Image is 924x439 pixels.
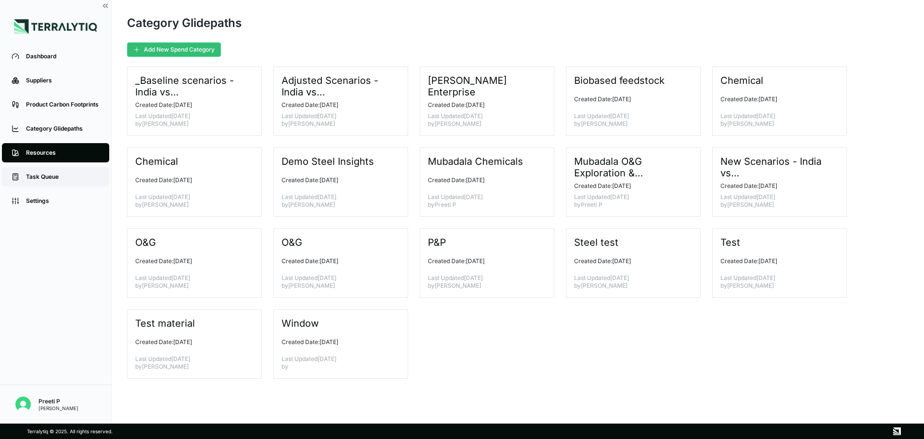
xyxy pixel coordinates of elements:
[574,182,685,190] p: Created Date: [DATE]
[282,176,392,184] p: Created Date: [DATE]
[428,274,539,290] p: Last Updated [DATE] by [PERSON_NAME]
[428,237,447,248] h3: P&P
[428,75,539,98] h3: [PERSON_NAME] Enterprise
[428,257,539,265] p: Created Date: [DATE]
[720,156,831,179] h3: New Scenarios - India vs [GEOGRAPHIC_DATA]
[428,112,539,128] p: Last Updated [DATE] by [PERSON_NAME]
[135,274,246,290] p: Last Updated [DATE] by [PERSON_NAME]
[574,274,685,290] p: Last Updated [DATE] by [PERSON_NAME]
[26,149,100,157] div: Resources
[282,101,392,109] p: Created Date: [DATE]
[282,156,375,167] h3: Demo Steel Insights
[26,197,100,205] div: Settings
[574,257,685,265] p: Created Date: [DATE]
[282,112,392,128] p: Last Updated [DATE] by [PERSON_NAME]
[720,237,741,248] h3: Test
[720,274,831,290] p: Last Updated [DATE] by [PERSON_NAME]
[127,15,242,31] div: Category Glidepaths
[282,274,392,290] p: Last Updated [DATE] by [PERSON_NAME]
[574,95,685,103] p: Created Date: [DATE]
[127,42,221,57] button: Add New Spend Category
[720,75,764,86] h3: Chemical
[282,318,320,329] h3: Window
[26,53,100,60] div: Dashboard
[135,237,157,248] h3: O&G
[574,193,685,209] p: Last Updated [DATE] by Preeti P
[135,75,246,98] h3: _Baseline scenarios - India vs [GEOGRAPHIC_DATA]
[720,182,831,190] p: Created Date: [DATE]
[15,397,31,412] img: Preeti P
[14,19,97,34] img: Logo
[135,101,246,109] p: Created Date: [DATE]
[720,193,831,209] p: Last Updated [DATE] by [PERSON_NAME]
[428,193,539,209] p: Last Updated [DATE] by Preeti P
[26,101,100,108] div: Product Carbon Footprints
[428,101,539,109] p: Created Date: [DATE]
[574,75,666,86] h3: Biobased feedstock
[135,156,179,167] h3: Chemical
[135,338,246,346] p: Created Date: [DATE]
[282,355,392,371] p: Last Updated [DATE] by
[282,338,392,346] p: Created Date: [DATE]
[282,237,303,248] h3: O&G
[135,355,246,371] p: Last Updated [DATE] by [PERSON_NAME]
[428,176,539,184] p: Created Date: [DATE]
[282,193,392,209] p: Last Updated [DATE] by [PERSON_NAME]
[135,112,246,128] p: Last Updated [DATE] by [PERSON_NAME]
[428,156,524,167] h3: Mubadala Chemicals
[720,112,831,128] p: Last Updated [DATE] by [PERSON_NAME]
[135,257,246,265] p: Created Date: [DATE]
[135,193,246,209] p: Last Updated [DATE] by [PERSON_NAME]
[282,257,392,265] p: Created Date: [DATE]
[720,95,831,103] p: Created Date: [DATE]
[135,176,246,184] p: Created Date: [DATE]
[135,318,196,329] h3: Test material
[574,237,619,248] h3: Steel test
[12,393,35,416] button: Open user button
[26,173,100,181] div: Task Queue
[38,398,78,405] div: Preeti P
[720,257,831,265] p: Created Date: [DATE]
[26,125,100,133] div: Category Glidepaths
[26,77,100,84] div: Suppliers
[574,156,685,179] h3: Mubadala O&G Exploration & Production
[38,405,78,411] div: [PERSON_NAME]
[574,112,685,128] p: Last Updated [DATE] by [PERSON_NAME]
[282,75,392,98] h3: Adjusted Scenarios - India vs [GEOGRAPHIC_DATA]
